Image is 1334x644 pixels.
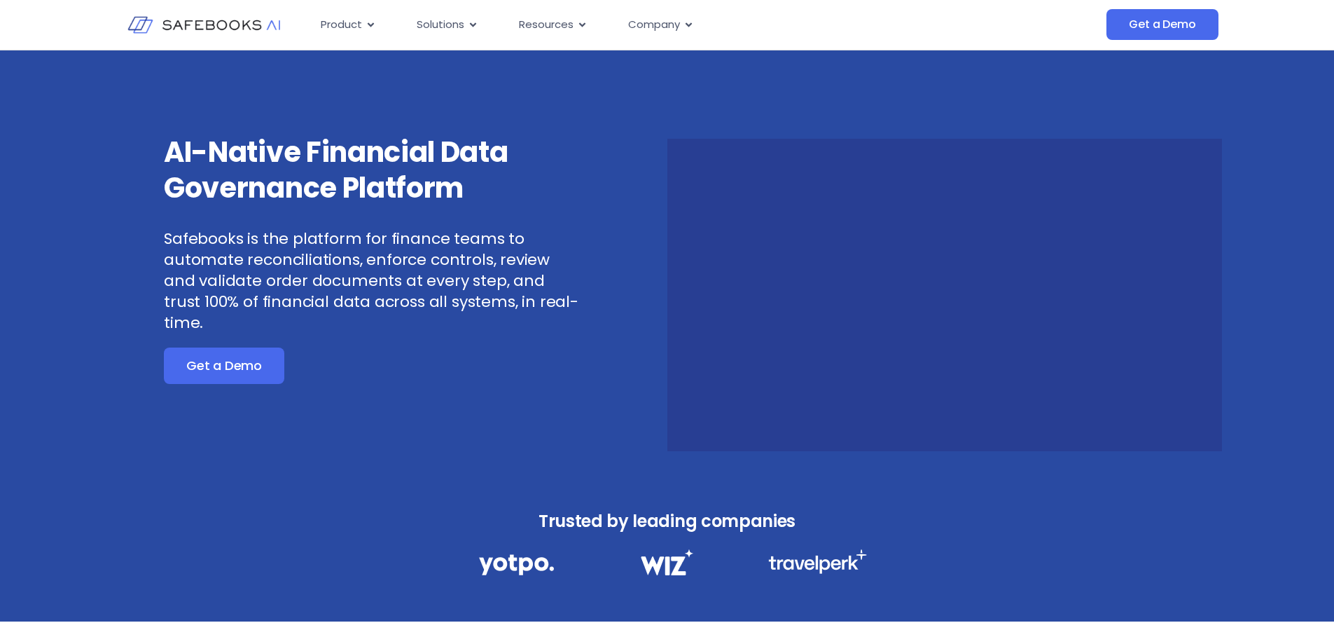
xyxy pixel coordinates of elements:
[1129,18,1195,32] span: Get a Demo
[417,17,464,33] span: Solutions
[321,17,362,33] span: Product
[634,549,700,575] img: Financial Data Governance 2
[310,11,966,39] nav: Menu
[164,348,284,384] a: Get a Demo
[628,17,680,33] span: Company
[164,135,580,206] h3: AI-Native Financial Data Governance Platform
[310,11,966,39] div: Menu Toggle
[164,228,580,334] p: Safebooks is the platform for finance teams to automate reconciliations, enforce controls, review...
[479,549,554,580] img: Financial Data Governance 1
[186,359,262,373] span: Get a Demo
[768,549,867,574] img: Financial Data Governance 3
[448,507,887,535] h3: Trusted by leading companies
[519,17,574,33] span: Resources
[1106,9,1218,40] a: Get a Demo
